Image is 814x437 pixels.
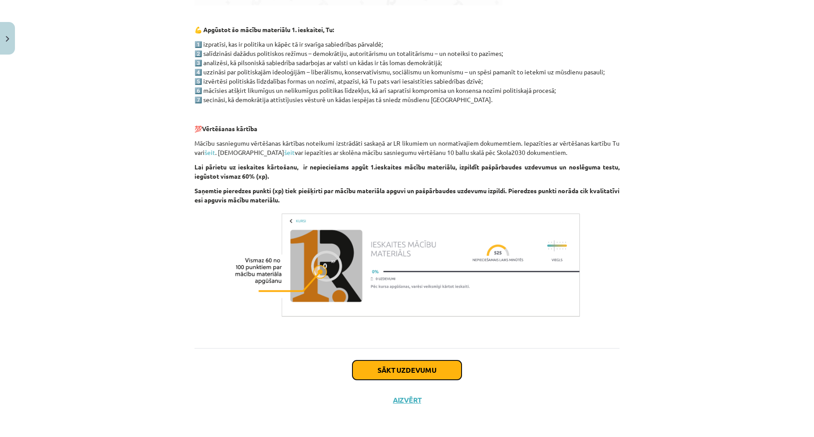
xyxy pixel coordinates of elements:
strong: Lai pārietu uz ieskaites kārtošanu, ir nepieciešams apgūt 1.ieskaites mācību materiālu, izpildīt ... [194,163,620,180]
p: 💯 [194,124,620,133]
p: Mācību sasniegumu vērtēšanas kārtības noteikumi izstrādāti saskaņā ar LR likumiem un normatīvajie... [194,139,620,157]
strong: 💪 Apgūstot šo mācību materiālu 1. ieskaitei, Tu: [194,26,334,33]
a: šeit [205,148,215,156]
strong: Vērtēšanas kārtība [202,125,257,132]
button: Aizvērt [390,396,424,404]
p: 1️⃣ izpratīsi, kas ir politika un kāpēc tā ir svarīga sabiedrības pārvaldē; 2️⃣ salīdzināsi dažād... [194,40,620,104]
a: šeit [284,148,295,156]
img: icon-close-lesson-0947bae3869378f0d4975bcd49f059093ad1ed9edebbc8119c70593378902aed.svg [6,36,9,42]
strong: Saņemtie pieredzes punkti (xp) tiek piešķirti par mācību materiāla apguvi un pašpārbaudes uzdevum... [194,187,620,204]
button: Sākt uzdevumu [352,360,462,380]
